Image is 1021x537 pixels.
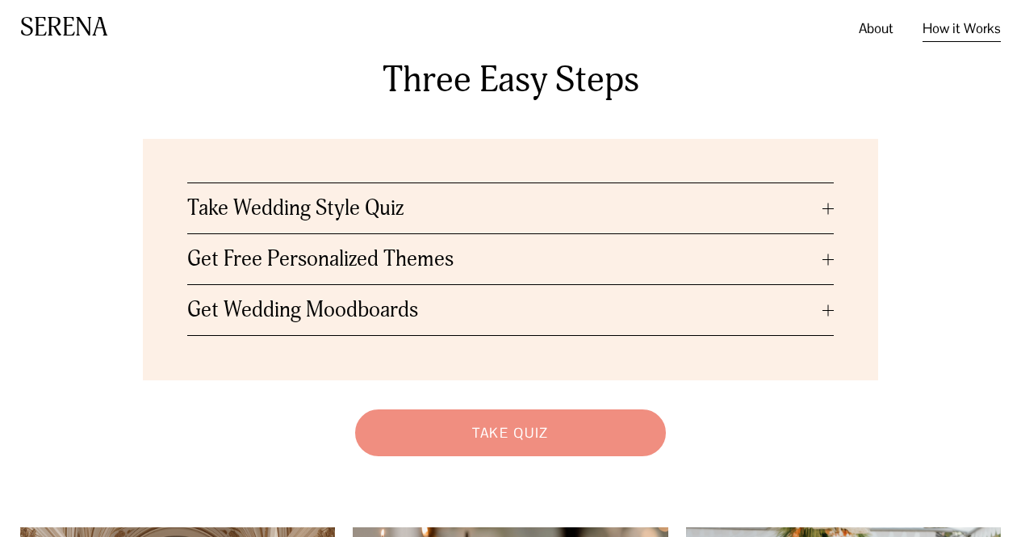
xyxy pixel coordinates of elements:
h3: Three Easy Steps [20,57,1000,104]
a: SERENA [20,13,108,43]
button: Get Wedding Moodboards [187,285,835,335]
a: About [859,15,893,44]
span: Get Wedding Moodboards [187,297,823,323]
a: How it Works [923,15,1001,44]
a: Take Quiz [347,401,674,464]
span: Get Free Personalized Themes [187,246,823,272]
button: Get Free Personalized Themes [187,234,835,284]
span: Take Wedding Style Quiz [187,195,823,221]
button: Take Wedding Style Quiz [187,183,835,233]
